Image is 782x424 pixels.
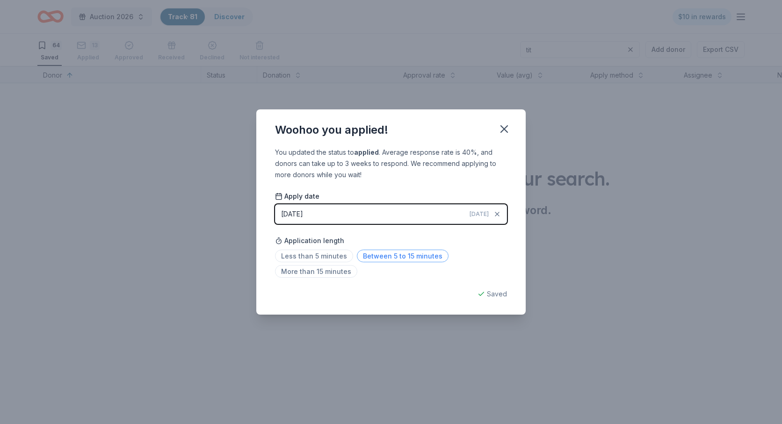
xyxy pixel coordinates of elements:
[275,122,388,137] div: Woohoo you applied!
[275,147,507,180] div: You updated the status to . Average response rate is 40%, and donors can take up to 3 weeks to re...
[275,204,507,224] button: [DATE][DATE]
[275,265,357,278] span: More than 15 minutes
[354,148,379,156] b: applied
[275,250,353,262] span: Less than 5 minutes
[357,250,449,262] span: Between 5 to 15 minutes
[281,208,303,220] div: [DATE]
[470,210,489,218] span: [DATE]
[275,192,319,201] span: Apply date
[275,235,344,246] span: Application length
